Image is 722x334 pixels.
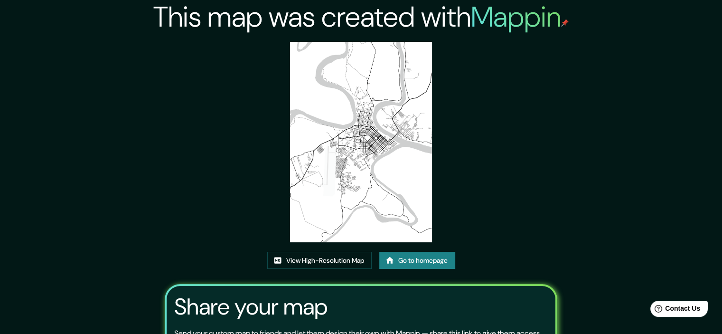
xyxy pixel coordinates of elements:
iframe: Help widget launcher [638,297,712,324]
h3: Share your map [174,294,328,320]
img: created-map [290,42,431,242]
img: mappin-pin [561,19,569,27]
a: View High-Resolution Map [267,252,372,269]
a: Go to homepage [379,252,455,269]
